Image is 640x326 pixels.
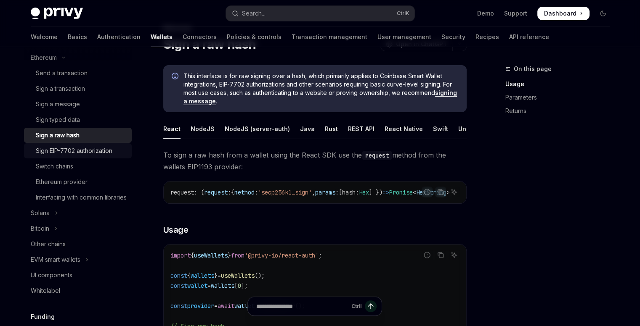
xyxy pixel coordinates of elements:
[449,187,459,197] button: Ask AI
[183,27,217,47] a: Connectors
[435,187,446,197] button: Copy the contents from the code block
[31,27,58,47] a: Welcome
[377,27,431,47] a: User management
[226,6,414,21] button: Open search
[389,189,413,196] span: Promise
[258,189,312,196] span: 'secp256k1_sign'
[505,77,616,91] a: Usage
[31,8,83,19] img: dark logo
[242,8,266,18] div: Search...
[24,174,132,189] a: Ethereum provider
[596,7,610,20] button: Toggle dark mode
[458,119,473,139] div: Unity
[505,91,616,104] a: Parameters
[397,10,409,17] span: Ctrl K
[24,205,132,221] button: Toggle Solana section
[151,27,173,47] a: Wallets
[36,161,73,171] div: Switch chains
[36,99,80,109] div: Sign a message
[234,189,255,196] span: method
[172,73,180,81] svg: Info
[356,189,359,196] span: :
[504,9,527,18] a: Support
[24,81,132,96] a: Sign a transaction
[441,27,465,47] a: Security
[312,189,315,196] span: ,
[225,119,290,139] div: NodeJS (server-auth)
[348,119,374,139] div: REST API
[24,128,132,143] a: Sign a raw hash
[292,27,367,47] a: Transaction management
[36,177,88,187] div: Ethereum provider
[194,189,204,196] span: : (
[342,189,356,196] span: hash
[382,189,389,196] span: =>
[24,112,132,127] a: Sign typed data
[422,187,433,197] button: Report incorrect code
[24,66,132,81] a: Send a transaction
[385,119,423,139] div: React Native
[68,27,87,47] a: Basics
[433,119,448,139] div: Swift
[24,143,132,158] a: Sign EIP-7702 authorization
[36,146,112,156] div: Sign EIP-7702 authorization
[36,115,80,125] div: Sign typed data
[24,159,132,174] a: Switch chains
[339,189,342,196] span: [
[514,64,552,74] span: On this page
[24,97,132,112] a: Sign a message
[300,119,315,139] div: Java
[36,130,80,140] div: Sign a raw hash
[413,189,416,196] span: <
[183,72,458,105] span: This interface is for raw signing over a hash, which primarily applies to Coinbase Smart Wallet i...
[446,189,450,196] span: >
[163,149,467,173] span: To sign a raw hash from a wallet using the React SDK use the method from the wallets EIP1193 prov...
[477,9,494,18] a: Demo
[204,189,228,196] span: request
[36,192,127,202] div: Interfacing with common libraries
[544,9,576,18] span: Dashboard
[505,104,616,118] a: Returns
[335,189,339,196] span: :
[537,7,590,20] a: Dashboard
[509,27,549,47] a: API reference
[359,189,369,196] span: Hex
[227,27,281,47] a: Policies & controls
[315,189,335,196] span: params
[163,119,181,139] div: React
[475,27,499,47] a: Recipes
[228,189,231,196] span: :
[231,189,234,196] span: {
[36,68,88,78] div: Send a transaction
[369,189,382,196] span: ] })
[24,190,132,205] a: Interfacing with common libraries
[36,84,85,94] div: Sign a transaction
[416,189,446,196] span: HexString
[170,189,194,196] span: request
[191,119,215,139] div: NodeJS
[362,151,392,160] code: request
[97,27,141,47] a: Authentication
[325,119,338,139] div: Rust
[255,189,258,196] span: :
